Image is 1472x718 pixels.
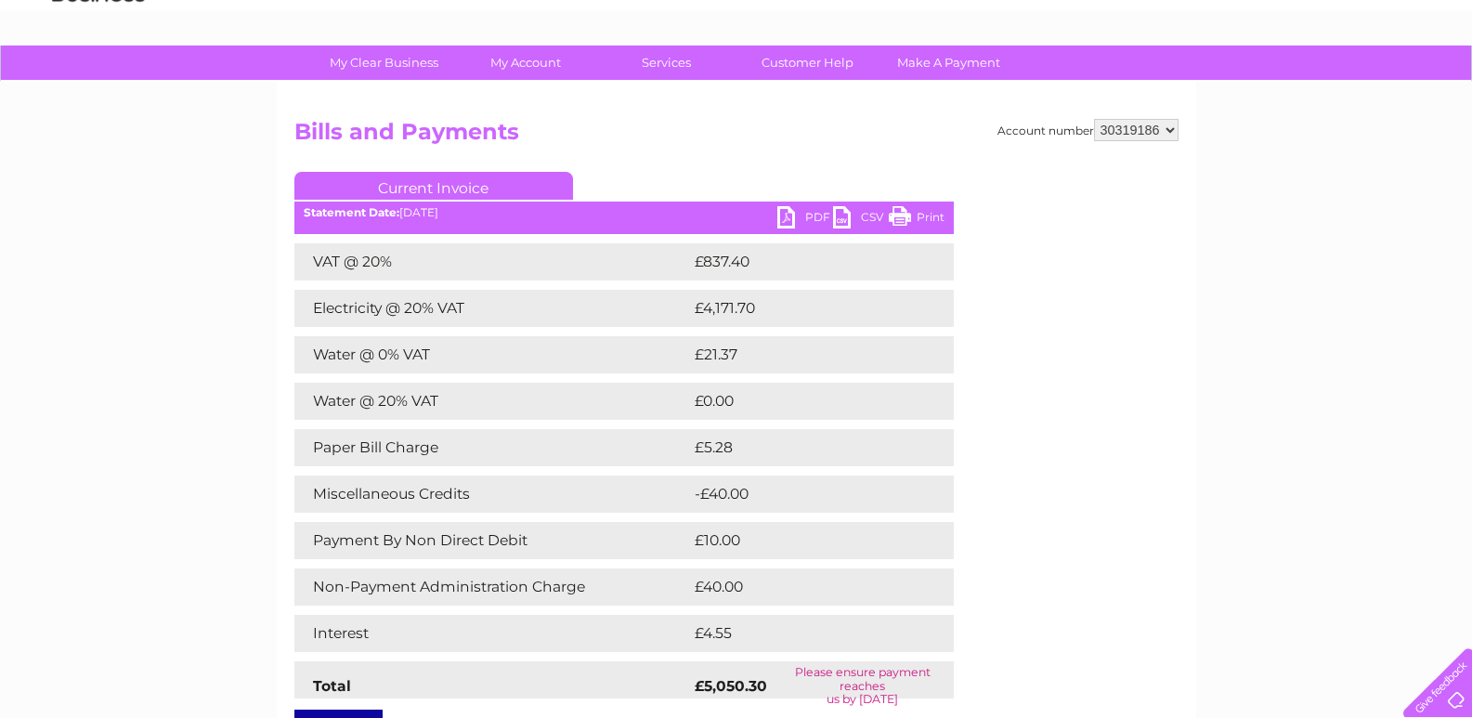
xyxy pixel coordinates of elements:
strong: Total [313,677,351,695]
strong: £5,050.30 [695,677,767,695]
td: VAT @ 20% [294,243,690,281]
td: Miscellaneous Credits [294,476,690,513]
td: £837.40 [690,243,920,281]
td: Payment By Non Direct Debit [294,522,690,559]
a: PDF [777,206,833,233]
a: Telecoms [1244,79,1299,93]
a: Energy [1192,79,1232,93]
td: £4,171.70 [690,290,923,327]
b: Statement Date: [304,205,399,219]
a: Services [590,46,743,80]
td: £4.55 [690,615,910,652]
td: -£40.00 [690,476,920,513]
a: Blog [1310,79,1337,93]
a: Print [889,206,944,233]
td: Water @ 0% VAT [294,336,690,373]
a: My Clear Business [307,46,461,80]
div: [DATE] [294,206,954,219]
img: logo.png [51,48,146,105]
div: Account number [997,119,1179,141]
a: Current Invoice [294,172,573,200]
a: 0333 014 3131 [1122,9,1250,33]
td: Water @ 20% VAT [294,383,690,420]
td: £21.37 [690,336,914,373]
a: Make A Payment [872,46,1025,80]
td: Please ensure payment reaches us by [DATE] [772,661,954,711]
h2: Bills and Payments [294,119,1179,154]
a: Water [1145,79,1180,93]
td: £10.00 [690,522,916,559]
td: Electricity @ 20% VAT [294,290,690,327]
td: £5.28 [690,429,910,466]
td: Paper Bill Charge [294,429,690,466]
a: Customer Help [731,46,884,80]
td: £40.00 [690,568,918,606]
a: Log out [1411,79,1454,93]
td: £0.00 [690,383,911,420]
a: My Account [449,46,602,80]
td: Interest [294,615,690,652]
td: Non-Payment Administration Charge [294,568,690,606]
a: CSV [833,206,889,233]
a: Contact [1348,79,1394,93]
div: Clear Business is a trading name of Verastar Limited (registered in [GEOGRAPHIC_DATA] No. 3667643... [298,10,1176,90]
